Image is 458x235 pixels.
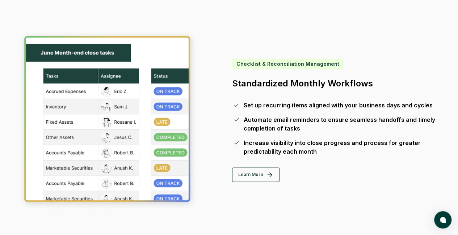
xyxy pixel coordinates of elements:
img: Workflows [17,30,198,211]
button: Learn More [232,167,280,182]
div: Checklist & Reconciliation Management [232,59,344,69]
div: Automate email reminders to ensure seamless handoffs and timely completion of tasks [244,115,441,133]
button: atlas-launcher [434,211,451,228]
h3: Standardized Monthly Workflows [232,78,441,89]
div: Set up recurring items aligned with your business days and cycles [244,101,433,110]
div: Increase visibility into close progress and process for greater predictability each month [244,138,441,156]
